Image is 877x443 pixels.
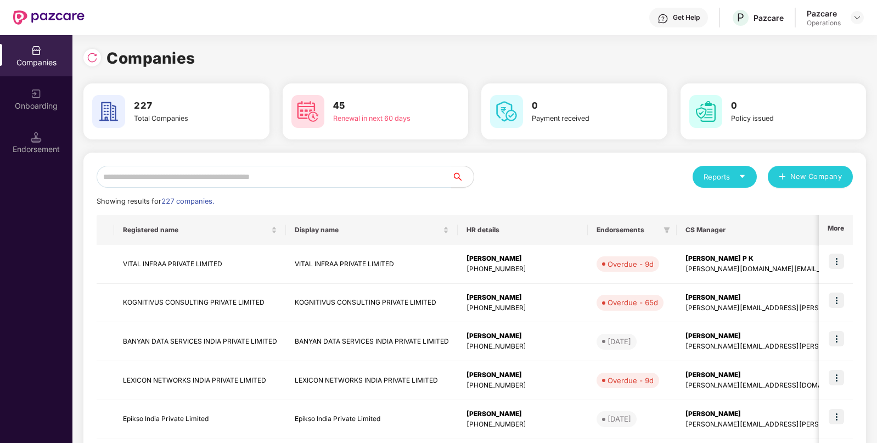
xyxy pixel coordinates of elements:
div: [DATE] [608,413,631,424]
span: 227 companies. [161,197,214,205]
div: Reports [704,171,746,182]
img: New Pazcare Logo [13,10,85,25]
th: Registered name [114,215,286,245]
div: [PHONE_NUMBER] [466,264,579,274]
td: KOGNITIVUS CONSULTING PRIVATE LIMITED [286,284,458,323]
img: svg+xml;base64,PHN2ZyB4bWxucz0iaHR0cDovL3d3dy53My5vcmcvMjAwMC9zdmciIHdpZHRoPSI2MCIgaGVpZ2h0PSI2MC... [291,95,324,128]
button: search [451,166,474,188]
span: search [451,172,474,181]
img: svg+xml;base64,PHN2ZyBpZD0iSGVscC0zMngzMiIgeG1sbnM9Imh0dHA6Ly93d3cudzMub3JnLzIwMDAvc3ZnIiB3aWR0aD... [657,13,668,24]
img: svg+xml;base64,PHN2ZyB3aWR0aD0iMTQuNSIgaGVpZ2h0PSIxNC41IiB2aWV3Qm94PSIwIDAgMTYgMTYiIGZpbGw9Im5vbm... [31,132,42,143]
div: [PERSON_NAME] [466,293,579,303]
img: svg+xml;base64,PHN2ZyB4bWxucz0iaHR0cDovL3d3dy53My5vcmcvMjAwMC9zdmciIHdpZHRoPSI2MCIgaGVpZ2h0PSI2MC... [689,95,722,128]
div: [PHONE_NUMBER] [466,341,579,352]
td: VITAL INFRAA PRIVATE LIMITED [114,245,286,284]
div: [DATE] [608,336,631,347]
td: KOGNITIVUS CONSULTING PRIVATE LIMITED [114,284,286,323]
th: HR details [458,215,588,245]
span: New Company [790,171,842,182]
span: caret-down [739,173,746,180]
span: P [737,11,744,24]
td: LEXICON NETWORKS INDIA PRIVATE LIMITED [286,361,458,400]
td: BANYAN DATA SERVICES INDIA PRIVATE LIMITED [286,322,458,361]
h3: 0 [731,99,825,113]
span: Endorsements [597,226,659,234]
div: Renewal in next 60 days [333,113,428,124]
td: Epikso India Private Limited [286,400,458,439]
img: svg+xml;base64,PHN2ZyB4bWxucz0iaHR0cDovL3d3dy53My5vcmcvMjAwMC9zdmciIHdpZHRoPSI2MCIgaGVpZ2h0PSI2MC... [92,95,125,128]
span: Registered name [123,226,269,234]
span: filter [664,227,670,233]
th: More [819,215,853,245]
td: Epikso India Private Limited [114,400,286,439]
span: filter [661,223,672,237]
div: [PERSON_NAME] [466,254,579,264]
div: Policy issued [731,113,825,124]
img: svg+xml;base64,PHN2ZyB4bWxucz0iaHR0cDovL3d3dy53My5vcmcvMjAwMC9zdmciIHdpZHRoPSI2MCIgaGVpZ2h0PSI2MC... [490,95,523,128]
h3: 227 [134,99,228,113]
span: plus [779,173,786,182]
h3: 0 [532,99,626,113]
img: icon [829,254,844,269]
div: Overdue - 9d [608,259,654,270]
div: Pazcare [754,13,784,23]
div: [PHONE_NUMBER] [466,419,579,430]
div: [PERSON_NAME] [466,409,579,419]
td: LEXICON NETWORKS INDIA PRIVATE LIMITED [114,361,286,400]
div: Operations [807,19,841,27]
span: Display name [295,226,441,234]
img: icon [829,370,844,385]
div: Get Help [673,13,700,22]
img: icon [829,409,844,424]
div: Overdue - 65d [608,297,658,308]
div: Overdue - 9d [608,375,654,386]
div: [PERSON_NAME] [466,331,579,341]
td: BANYAN DATA SERVICES INDIA PRIVATE LIMITED [114,322,286,361]
td: VITAL INFRAA PRIVATE LIMITED [286,245,458,284]
span: Showing results for [97,197,214,205]
th: Display name [286,215,458,245]
img: svg+xml;base64,PHN2ZyBpZD0iRHJvcGRvd24tMzJ4MzIiIHhtbG5zPSJodHRwOi8vd3d3LnczLm9yZy8yMDAwL3N2ZyIgd2... [853,13,862,22]
div: [PHONE_NUMBER] [466,380,579,391]
img: icon [829,293,844,308]
div: Payment received [532,113,626,124]
div: Total Companies [134,113,228,124]
h1: Companies [106,46,195,70]
img: icon [829,331,844,346]
h3: 45 [333,99,428,113]
div: Pazcare [807,8,841,19]
div: [PERSON_NAME] [466,370,579,380]
img: svg+xml;base64,PHN2ZyBpZD0iUmVsb2FkLTMyeDMyIiB4bWxucz0iaHR0cDovL3d3dy53My5vcmcvMjAwMC9zdmciIHdpZH... [87,52,98,63]
img: svg+xml;base64,PHN2ZyBpZD0iQ29tcGFuaWVzIiB4bWxucz0iaHR0cDovL3d3dy53My5vcmcvMjAwMC9zdmciIHdpZHRoPS... [31,45,42,56]
img: svg+xml;base64,PHN2ZyB3aWR0aD0iMjAiIGhlaWdodD0iMjAiIHZpZXdCb3g9IjAgMCAyMCAyMCIgZmlsbD0ibm9uZSIgeG... [31,88,42,99]
div: [PHONE_NUMBER] [466,303,579,313]
button: plusNew Company [768,166,853,188]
